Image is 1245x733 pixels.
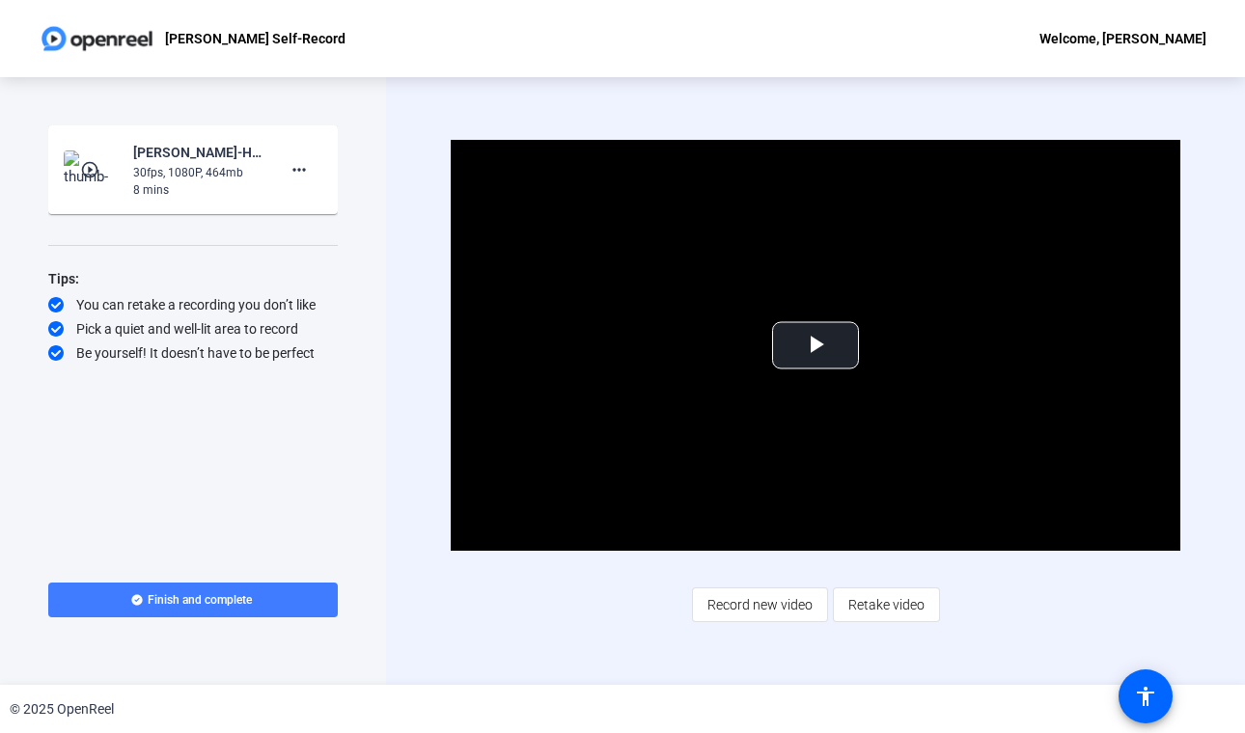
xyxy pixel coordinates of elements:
button: Retake video [833,587,940,622]
mat-icon: more_horiz [288,158,311,181]
p: [PERSON_NAME] Self-Record [165,27,346,50]
div: Be yourself! It doesn’t have to be perfect [48,343,338,363]
mat-icon: accessibility [1134,685,1157,708]
span: Retake video [848,586,925,623]
div: You can retake a recording you don’t like [48,295,338,314]
span: Record new video [707,586,813,623]
span: Finish and complete [148,592,252,608]
div: 8 mins [133,181,263,199]
div: [PERSON_NAME]-Host Week 2025-[PERSON_NAME] Self-Record-1756734224324-webcam [133,141,263,164]
img: OpenReel logo [39,19,155,58]
div: Video Player [451,140,1181,551]
div: 30fps, 1080P, 464mb [133,164,263,181]
button: Finish and complete [48,583,338,617]
div: Tips: [48,267,338,290]
img: thumb-nail [64,150,121,189]
div: Welcome, [PERSON_NAME] [1039,27,1206,50]
button: Record new video [692,587,828,622]
div: © 2025 OpenReel [10,699,114,719]
mat-icon: play_circle_outline [80,160,103,179]
div: Pick a quiet and well-lit area to record [48,319,338,339]
button: Play Video [772,322,859,369]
